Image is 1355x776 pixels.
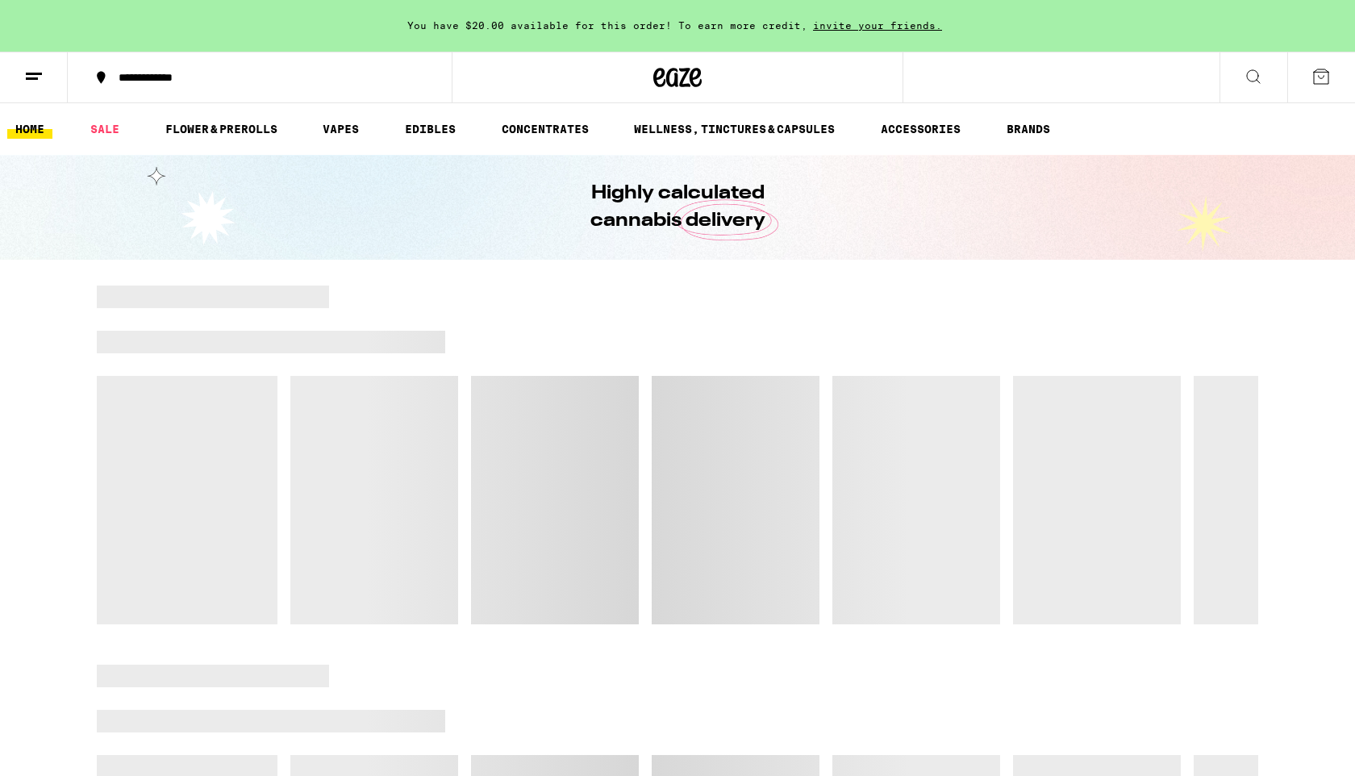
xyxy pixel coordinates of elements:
[873,119,969,139] a: ACCESSORIES
[397,119,464,139] a: EDIBLES
[407,20,807,31] span: You have $20.00 available for this order! To earn more credit,
[544,180,811,235] h1: Highly calculated cannabis delivery
[315,119,367,139] a: VAPES
[807,20,948,31] span: invite your friends.
[999,119,1058,139] a: BRANDS
[82,119,127,139] a: SALE
[7,119,52,139] a: HOME
[157,119,286,139] a: FLOWER & PREROLLS
[626,119,843,139] a: WELLNESS, TINCTURES & CAPSULES
[494,119,597,139] a: CONCENTRATES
